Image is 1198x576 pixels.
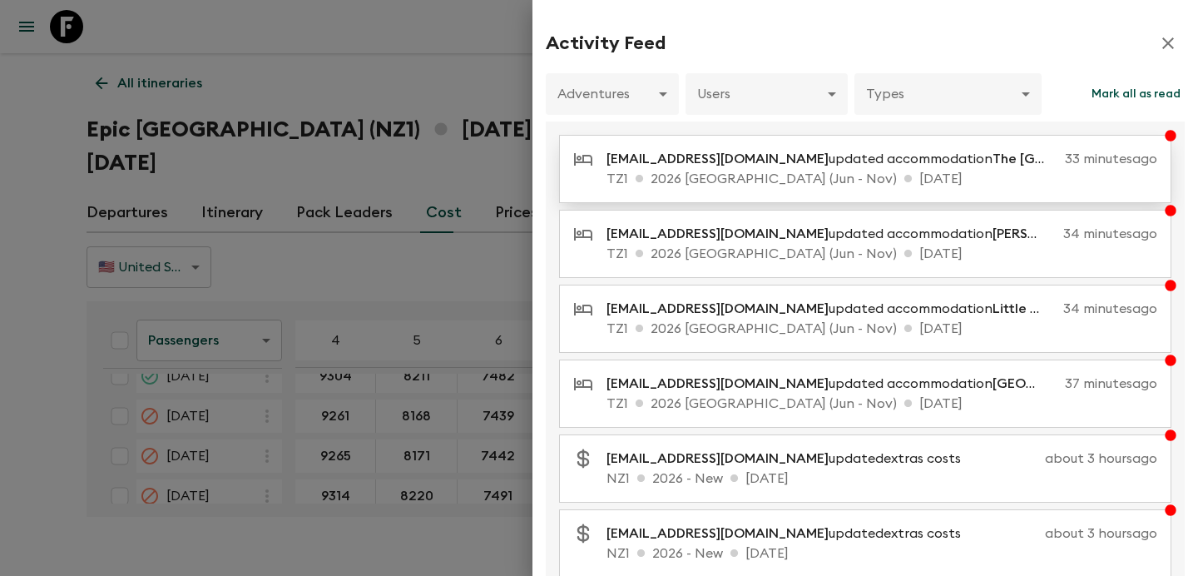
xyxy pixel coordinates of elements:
span: [EMAIL_ADDRESS][DOMAIN_NAME] [606,377,829,390]
p: NZ1 2026 - New [DATE] [606,544,1157,564]
span: The [GEOGRAPHIC_DATA] [993,152,1160,166]
div: Types [854,71,1042,117]
p: 33 minutes ago [1065,149,1157,169]
span: [EMAIL_ADDRESS][DOMAIN_NAME] [606,227,829,241]
span: [EMAIL_ADDRESS][DOMAIN_NAME] [606,452,829,465]
p: TZ1 2026 [GEOGRAPHIC_DATA] (Jun - Nov) [DATE] [606,394,1157,414]
p: updated accommodation [606,299,1057,319]
p: about 3 hours ago [981,524,1157,544]
p: updated accommodation [606,224,1057,244]
p: updated extras costs [606,449,974,469]
div: Adventures [546,71,679,117]
p: about 3 hours ago [981,449,1157,469]
span: [EMAIL_ADDRESS][DOMAIN_NAME] [606,152,829,166]
p: TZ1 2026 [GEOGRAPHIC_DATA] (Jun - Nov) [DATE] [606,169,1157,189]
div: Users [686,71,848,117]
span: [EMAIL_ADDRESS][DOMAIN_NAME] [606,302,829,315]
span: [EMAIL_ADDRESS][DOMAIN_NAME] [606,527,829,540]
p: NZ1 2026 - New [DATE] [606,469,1157,489]
p: updated accommodation [606,374,1058,394]
p: 37 minutes ago [1065,374,1157,394]
p: 34 minutes ago [1063,299,1157,319]
h2: Activity Feed [546,32,666,54]
p: 34 minutes ago [1063,224,1157,244]
p: TZ1 2026 [GEOGRAPHIC_DATA] (Jun - Nov) [DATE] [606,319,1157,339]
p: updated extras costs [606,524,974,544]
p: TZ1 2026 [GEOGRAPHIC_DATA] (Jun - Nov) [DATE] [606,244,1157,264]
button: Mark all as read [1087,73,1185,115]
p: updated accommodation [606,149,1058,169]
span: [GEOGRAPHIC_DATA] [993,377,1132,390]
